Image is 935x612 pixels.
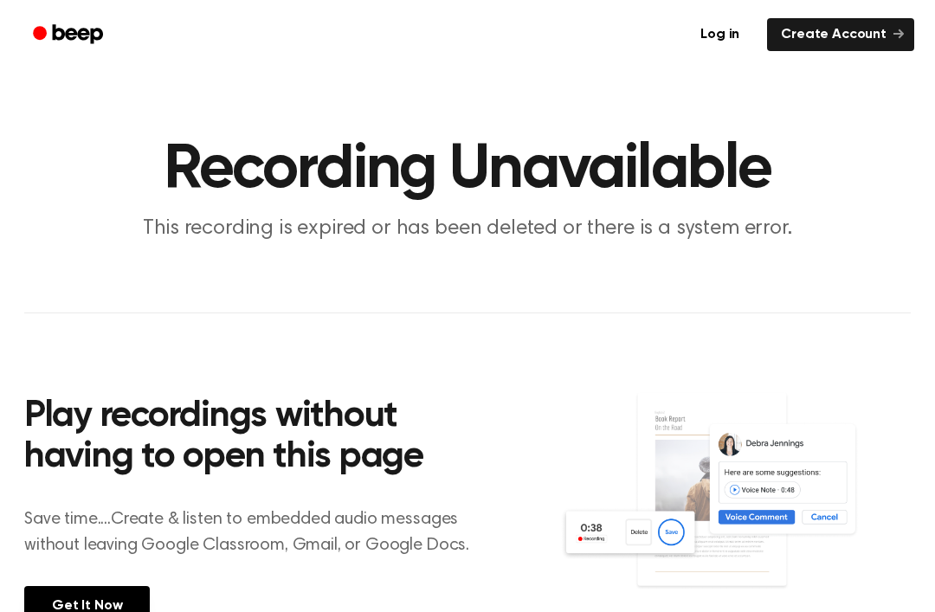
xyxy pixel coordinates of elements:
a: Log in [683,15,757,55]
h1: Recording Unavailable [24,139,911,201]
p: Save time....Create & listen to embedded audio messages without leaving Google Classroom, Gmail, ... [24,506,491,558]
a: Create Account [767,18,914,51]
h2: Play recordings without having to open this page [24,396,491,479]
a: Beep [21,18,119,52]
p: This recording is expired or has been deleted or there is a system error. [135,215,800,243]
